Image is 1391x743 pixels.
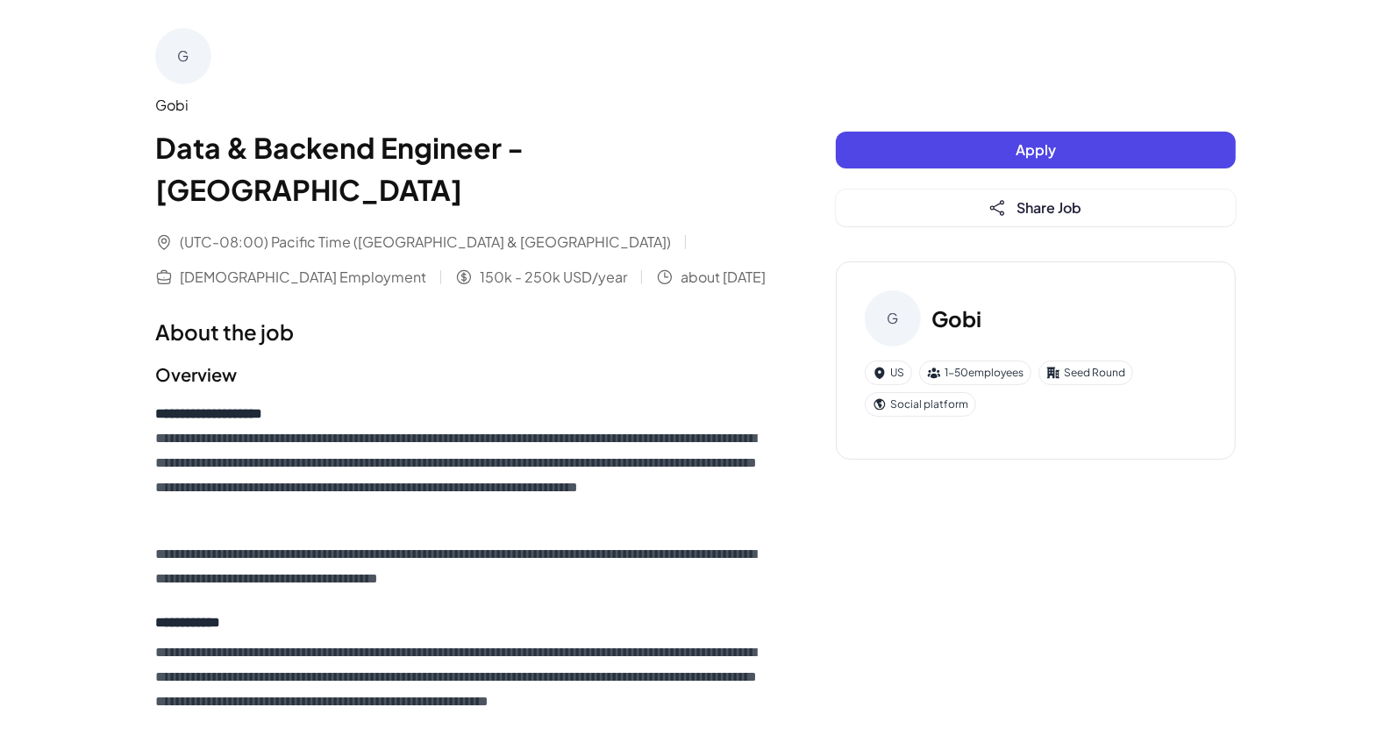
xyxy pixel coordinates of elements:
span: [DEMOGRAPHIC_DATA] Employment [180,267,426,288]
div: Social platform [865,392,976,417]
span: (UTC-08:00) Pacific Time ([GEOGRAPHIC_DATA] & [GEOGRAPHIC_DATA]) [180,232,671,253]
span: Share Job [1016,198,1081,217]
button: Apply [836,132,1236,168]
div: Gobi [155,95,766,116]
h1: About the job [155,316,766,347]
div: 1-50 employees [919,361,1031,385]
div: Seed Round [1038,361,1133,385]
h2: Overview [155,361,766,388]
span: 150k - 250k USD/year [480,267,627,288]
h3: Gobi [931,303,981,334]
div: G [865,290,921,346]
h1: Data & Backend Engineer - [GEOGRAPHIC_DATA] [155,126,766,211]
span: about [DATE] [681,267,766,288]
span: Apply [1016,140,1056,159]
button: Share Job [836,189,1236,226]
div: US [865,361,912,385]
div: G [155,28,211,84]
